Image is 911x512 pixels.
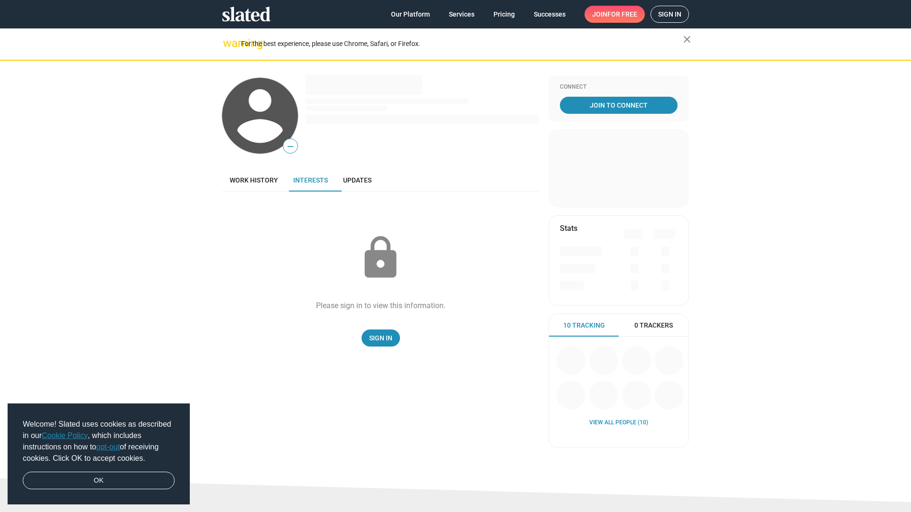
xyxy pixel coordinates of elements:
a: dismiss cookie message [23,472,175,490]
a: Interests [286,169,335,192]
a: Work history [222,169,286,192]
a: Pricing [486,6,522,23]
span: 10 Tracking [563,321,605,330]
a: Sign in [651,6,689,23]
a: Our Platform [383,6,437,23]
span: Successes [534,6,566,23]
mat-icon: lock [357,234,404,282]
mat-card-title: Stats [560,223,577,233]
span: Join To Connect [562,97,676,114]
span: for free [607,6,637,23]
a: Updates [335,169,379,192]
span: — [283,140,297,153]
a: Cookie Policy [42,431,88,439]
span: Services [449,6,474,23]
a: opt-out [96,443,120,451]
div: Connect [560,83,678,91]
span: Interests [293,176,328,184]
span: Join [592,6,637,23]
span: Work history [230,176,278,184]
span: Our Platform [391,6,430,23]
a: Joinfor free [585,6,645,23]
mat-icon: warning [223,37,234,49]
span: Updates [343,176,372,184]
a: Successes [526,6,573,23]
span: Pricing [493,6,515,23]
div: Please sign in to view this information. [316,301,446,311]
span: Welcome! Slated uses cookies as described in our , which includes instructions on how to of recei... [23,419,175,464]
div: cookieconsent [8,403,190,505]
a: Join To Connect [560,97,678,114]
mat-icon: close [681,34,693,45]
a: View all People (10) [589,419,648,427]
div: For the best experience, please use Chrome, Safari, or Firefox. [241,37,683,50]
a: Services [441,6,482,23]
span: Sign In [369,329,392,347]
span: Sign in [658,6,681,22]
span: 0 Trackers [634,321,673,330]
a: Sign In [362,329,400,347]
